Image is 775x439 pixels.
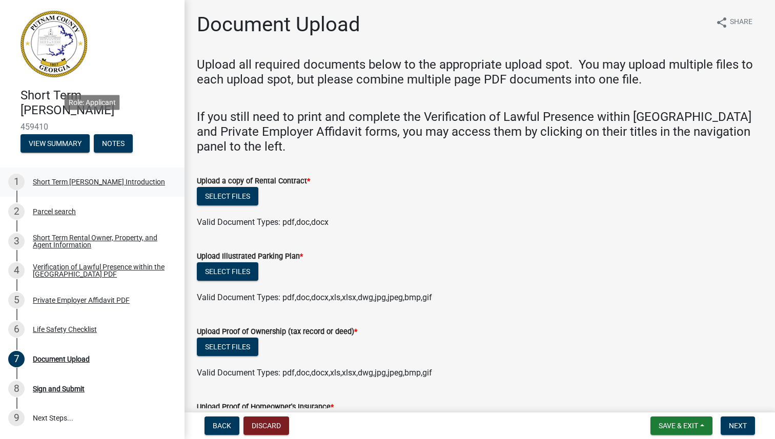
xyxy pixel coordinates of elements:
[21,11,87,77] img: Putnam County, Georgia
[33,208,76,215] div: Parcel search
[650,416,712,435] button: Save & Exit
[33,326,97,333] div: Life Safety Checklist
[197,57,763,87] h4: Upload all required documents below to the appropriate upload spot. You may upload multiple files...
[21,122,164,132] span: 459410
[197,187,258,205] button: Select files
[197,12,360,37] h1: Document Upload
[197,404,334,411] label: Upload Proof of Homeowner's Insurance
[197,178,310,185] label: Upload a copy of Rental Contract
[729,422,747,430] span: Next
[21,134,90,153] button: View Summary
[21,88,176,118] h4: Short Term [PERSON_NAME]
[8,262,25,279] div: 4
[8,410,25,426] div: 9
[197,253,303,260] label: Upload Illustrated Parking Plan
[197,338,258,356] button: Select files
[730,16,752,29] span: Share
[721,416,755,435] button: Next
[8,321,25,338] div: 6
[197,328,357,336] label: Upload Proof of Ownership (tax record or deed)
[197,262,258,281] button: Select files
[65,95,120,110] div: Role: Applicant
[21,140,90,148] wm-modal-confirm: Summary
[33,178,165,185] div: Short Term [PERSON_NAME] Introduction
[243,416,289,435] button: Discard
[197,217,329,227] span: Valid Document Types: pdf,doc,docx
[8,233,25,249] div: 3
[33,297,130,304] div: Private Employer Affidavit PDF
[205,416,239,435] button: Back
[8,292,25,308] div: 5
[707,12,761,32] button: shareShare
[197,368,432,378] span: Valid Document Types: pdf,doc,docx,xls,xlsx,dwg,jpg,jpeg,bmp,gif
[33,263,168,278] div: Verification of Lawful Presence within the [GEOGRAPHIC_DATA] PDF
[197,110,763,154] h4: If you still need to print and complete the Verification of Lawful Presence within [GEOGRAPHIC_DA...
[33,385,85,392] div: Sign and Submit
[197,292,432,302] span: Valid Document Types: pdf,doc,docx,xls,xlsx,dwg,jpg,jpeg,bmp,gif
[8,351,25,367] div: 7
[33,356,90,363] div: Document Upload
[659,422,698,430] span: Save & Exit
[8,203,25,220] div: 2
[33,234,168,248] div: Short Term Rental Owner, Property, and Agent Information
[213,422,231,430] span: Back
[94,134,133,153] button: Notes
[8,381,25,397] div: 8
[716,16,728,29] i: share
[94,140,133,148] wm-modal-confirm: Notes
[8,174,25,190] div: 1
